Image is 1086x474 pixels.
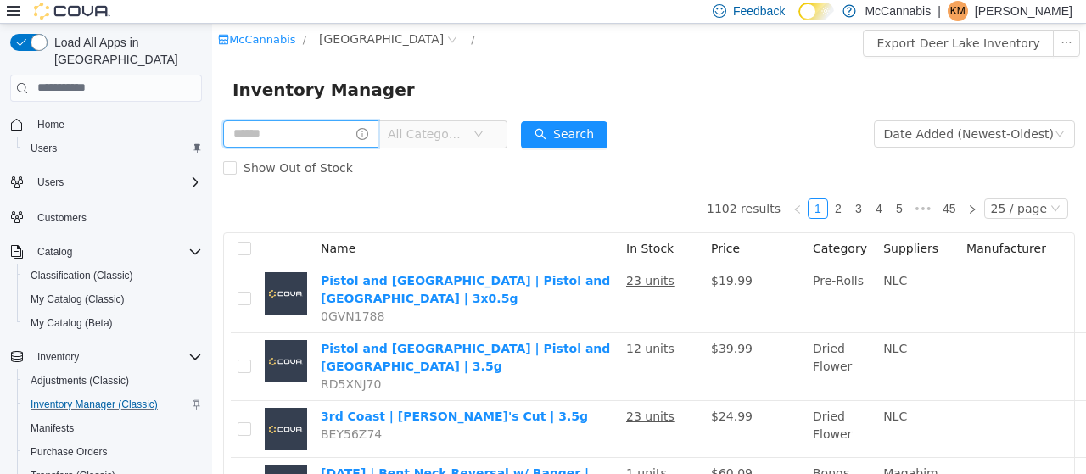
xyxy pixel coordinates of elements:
[31,114,202,135] span: Home
[176,102,253,119] span: All Categories
[24,371,136,391] a: Adjustments (Classic)
[24,265,202,286] span: Classification (Classic)
[414,318,462,332] u: 12 units
[144,104,156,116] i: icon: info-circle
[17,287,209,311] button: My Catalog (Classic)
[53,384,95,427] img: 3rd Coast | Breeder's Cut | 3.5g placeholder
[17,393,209,416] button: Inventory Manager (Classic)
[24,138,202,159] span: Users
[31,172,202,192] span: Users
[671,443,741,474] span: Maqabim Distributors
[24,394,202,415] span: Inventory Manager (Classic)
[596,176,615,194] a: 1
[950,1,966,21] span: KM
[17,369,209,393] button: Adjustments (Classic)
[671,250,695,264] span: NLC
[31,142,57,155] span: Users
[261,105,271,117] i: icon: down
[596,175,616,195] li: 1
[31,347,202,367] span: Inventory
[754,218,834,231] span: Manufacturer
[24,418,81,438] a: Manifests
[414,218,462,231] span: In Stock
[25,137,148,151] span: Show Out of Stock
[31,208,93,228] a: Customers
[779,176,835,194] div: 25 / page
[31,293,125,306] span: My Catalog (Classic)
[31,242,202,262] span: Catalog
[3,204,209,229] button: Customers
[24,313,202,333] span: My Catalog (Beta)
[37,211,87,225] span: Customers
[37,350,79,364] span: Inventory
[671,318,695,332] span: NLC
[616,175,636,195] li: 2
[948,1,968,21] div: Kaylee McAllister
[495,175,568,195] li: 1102 results
[651,6,841,33] button: Export Deer Lake Inventory
[671,386,695,399] span: NLC
[677,175,697,195] li: 5
[414,386,462,399] u: 23 units
[499,443,540,456] span: $60.09
[798,3,834,20] input: Dark Mode
[865,1,931,21] p: McCannabis
[414,443,455,456] u: 1 units
[37,176,64,189] span: Users
[109,354,169,367] span: RD5XNJ70
[798,20,799,21] span: Dark Mode
[499,218,528,231] span: Price
[594,309,664,377] td: Dried Flower
[3,240,209,264] button: Catalog
[53,248,95,291] img: Pistol and Paris | Pistol and Paris | 3x0.5g placeholder
[31,114,71,135] a: Home
[24,442,115,462] a: Purchase Orders
[975,1,1072,21] p: [PERSON_NAME]
[594,242,664,309] td: Pre-Rolls
[938,1,941,21] p: |
[24,371,202,391] span: Adjustments (Classic)
[309,98,395,125] button: icon: searchSearch
[31,316,113,330] span: My Catalog (Beta)
[107,6,232,25] span: Deer Lake
[24,289,202,309] span: My Catalog (Classic)
[53,316,95,359] img: Pistol and Paris | Pistol and Paris | 3.5g placeholder
[841,6,868,33] button: icon: ellipsis
[3,345,209,369] button: Inventory
[3,112,209,137] button: Home
[842,105,853,117] i: icon: down
[109,443,377,474] a: [DATE] | Bent Neck Reversal w/ Banger | Light Reversal
[37,245,72,259] span: Catalog
[48,34,202,68] span: Load All Apps in [GEOGRAPHIC_DATA]
[594,377,664,434] td: Dried Flower
[109,386,376,399] a: 3rd Coast | [PERSON_NAME]'s Cut | 3.5g
[697,175,725,195] span: •••
[3,170,209,194] button: Users
[31,347,86,367] button: Inventory
[31,242,79,262] button: Catalog
[499,250,540,264] span: $19.99
[601,218,655,231] span: Category
[414,250,462,264] u: 23 units
[725,176,749,194] a: 45
[31,445,108,459] span: Purchase Orders
[617,176,635,194] a: 2
[109,218,143,231] span: Name
[34,3,110,20] img: Cova
[31,206,202,227] span: Customers
[109,250,398,282] a: Pistol and [GEOGRAPHIC_DATA] | Pistol and [GEOGRAPHIC_DATA] | 3x0.5g
[91,9,94,22] span: /
[24,418,202,438] span: Manifests
[259,9,262,22] span: /
[657,175,677,195] li: 4
[31,172,70,192] button: Users
[755,181,765,191] i: icon: right
[17,264,209,287] button: Classification (Classic)
[20,53,213,80] span: Inventory Manager
[750,175,770,195] li: Next Page
[31,398,158,411] span: Inventory Manager (Classic)
[17,440,209,464] button: Purchase Orders
[24,289,132,309] a: My Catalog (Classic)
[37,118,64,131] span: Home
[499,386,540,399] span: $24.99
